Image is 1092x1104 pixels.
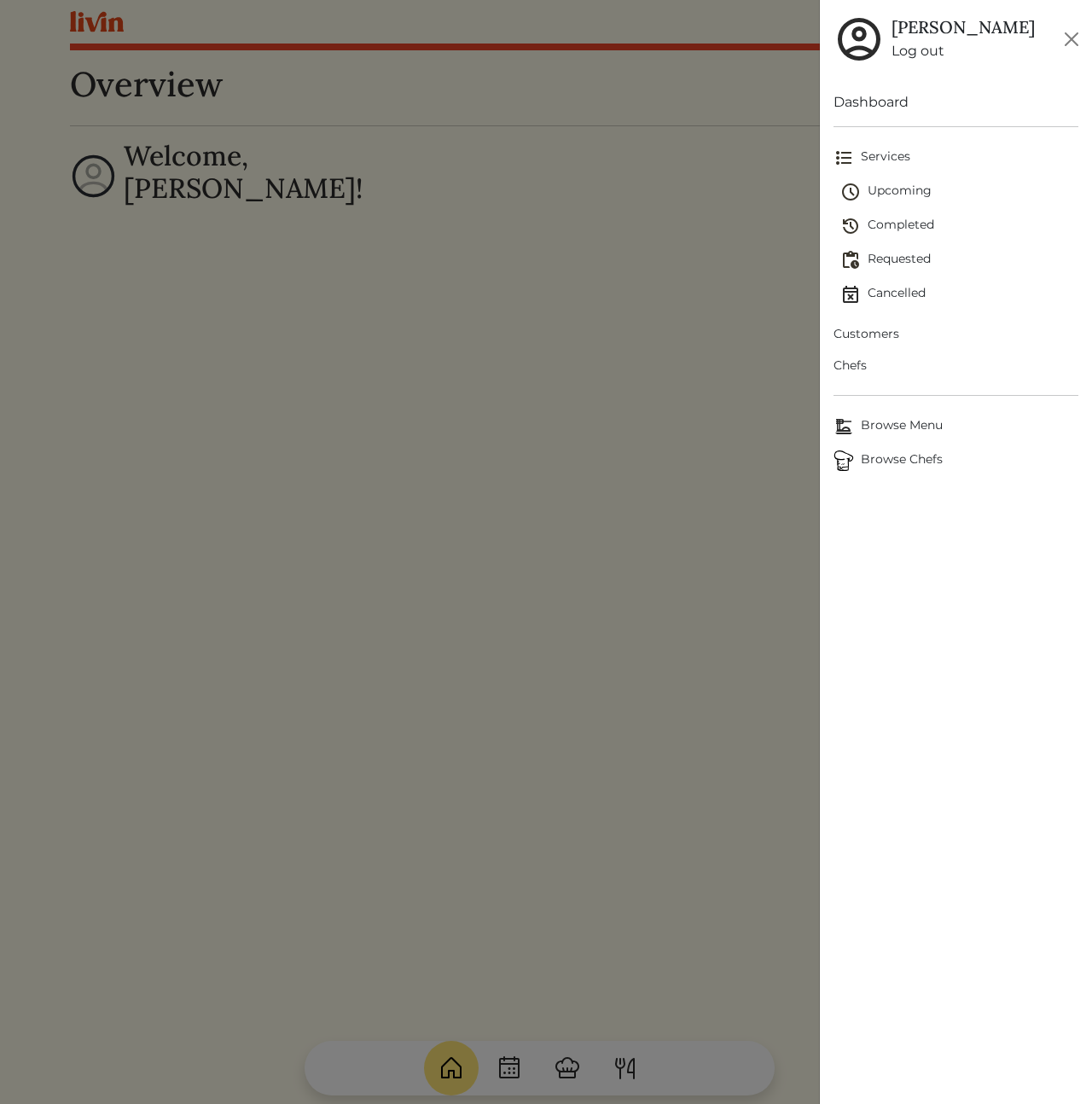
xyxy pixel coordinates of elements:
span: Browse Menu [834,416,1078,437]
span: Requested [840,250,1078,270]
a: Upcoming [840,175,1078,209]
span: Customers [834,325,1078,343]
span: Cancelled [840,284,1078,305]
img: Browse Menu [834,416,854,437]
a: Dashboard [834,92,1078,113]
button: Close [1058,26,1085,53]
span: Services [834,148,1078,168]
img: format_list_bulleted-ebc7f0161ee23162107b508e562e81cd567eeab2455044221954b09d19068e74.svg [834,148,854,168]
img: history-2b446bceb7e0f53b931186bf4c1776ac458fe31ad3b688388ec82af02103cd45.svg [840,216,861,236]
span: Chefs [834,357,1078,375]
a: Completed [840,209,1078,243]
a: Requested [840,243,1078,277]
img: event_cancelled-67e280bd0a9e072c26133efab016668ee6d7272ad66fa3c7eb58af48b074a3a4.svg [840,284,861,305]
a: Chefs [834,350,1078,381]
a: Customers [834,318,1078,350]
a: ChefsBrowse Chefs [834,444,1078,478]
h5: [PERSON_NAME] [892,17,1035,38]
img: user_account-e6e16d2ec92f44fc35f99ef0dc9cddf60790bfa021a6ecb1c896eb5d2907b31c.svg [834,14,885,65]
a: Cancelled [840,277,1078,311]
a: Services [834,141,1078,175]
span: Completed [840,216,1078,236]
span: Upcoming [840,182,1078,202]
span: Browse Chefs [834,450,1078,471]
img: Browse Chefs [834,450,854,471]
a: Browse MenuBrowse Menu [834,410,1078,444]
a: Log out [892,41,1035,61]
img: schedule-fa401ccd6b27cf58db24c3bb5584b27dcd8bd24ae666a918e1c6b4ae8c451a22.svg [840,182,861,202]
img: pending_actions-fd19ce2ea80609cc4d7bbea353f93e2f363e46d0f816104e4e0650fdd7f915cf.svg [840,250,861,270]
